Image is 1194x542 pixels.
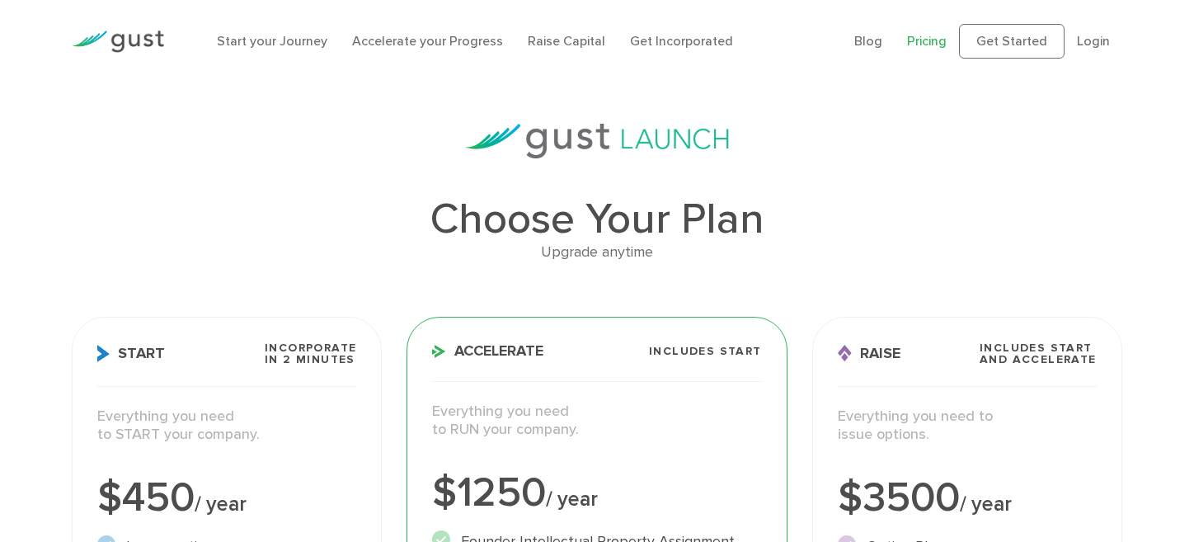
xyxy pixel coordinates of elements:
[528,33,605,49] a: Raise Capital
[432,345,446,358] img: Accelerate Icon
[432,344,543,359] span: Accelerate
[959,24,1065,59] a: Get Started
[72,31,164,53] img: Gust Logo
[854,33,882,49] a: Blog
[838,345,900,362] span: Raise
[97,478,356,519] div: $450
[838,345,852,362] img: Raise Icon
[432,473,761,514] div: $1250
[97,345,110,362] img: Start Icon X2
[217,33,327,49] a: Start your Journey
[649,346,762,357] span: Includes START
[195,492,247,516] span: / year
[1077,33,1110,49] a: Login
[960,492,1012,516] span: / year
[630,33,733,49] a: Get Incorporated
[907,33,947,49] a: Pricing
[265,342,356,365] span: Incorporate in 2 Minutes
[72,198,1121,241] h1: Choose Your Plan
[838,478,1097,519] div: $3500
[546,487,598,511] span: / year
[432,403,761,440] p: Everything you need to RUN your company.
[97,408,356,445] p: Everything you need to START your company.
[980,342,1097,365] span: Includes START and ACCELERATE
[465,124,729,158] img: gust-launch-logos.svg
[352,33,503,49] a: Accelerate your Progress
[97,345,165,362] span: Start
[838,408,1097,445] p: Everything you need to issue options.
[72,241,1121,265] div: Upgrade anytime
